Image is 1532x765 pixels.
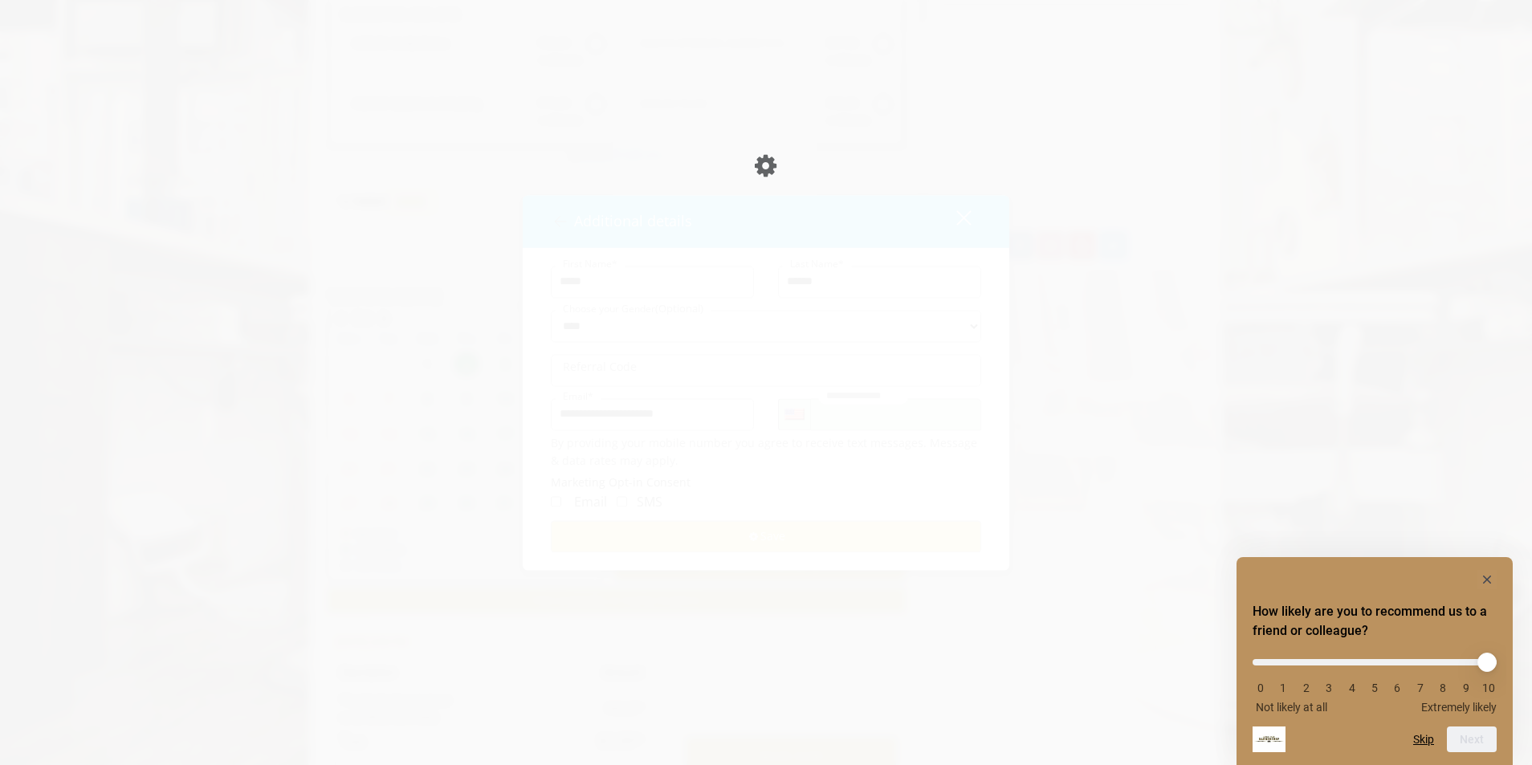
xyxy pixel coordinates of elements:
li: 5 [1367,682,1383,694]
li: 7 [1412,682,1428,694]
li: 3 [1321,682,1337,694]
button: Next question [1447,726,1497,752]
span: Not likely at all [1256,701,1327,714]
li: 1 [1275,682,1291,694]
li: 4 [1344,682,1360,694]
li: 2 [1298,682,1314,694]
button: Hide survey [1477,570,1497,589]
li: 6 [1389,682,1405,694]
div: How likely are you to recommend us to a friend or colleague? Select an option from 0 to 10, with ... [1253,647,1497,714]
li: 8 [1435,682,1451,694]
span: Extremely likely [1421,701,1497,714]
li: 9 [1458,682,1474,694]
h2: How likely are you to recommend us to a friend or colleague? Select an option from 0 to 10, with ... [1253,602,1497,641]
div: How likely are you to recommend us to a friend or colleague? Select an option from 0 to 10, with ... [1253,570,1497,752]
li: 10 [1481,682,1497,694]
button: Skip [1413,733,1434,746]
li: 0 [1253,682,1269,694]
